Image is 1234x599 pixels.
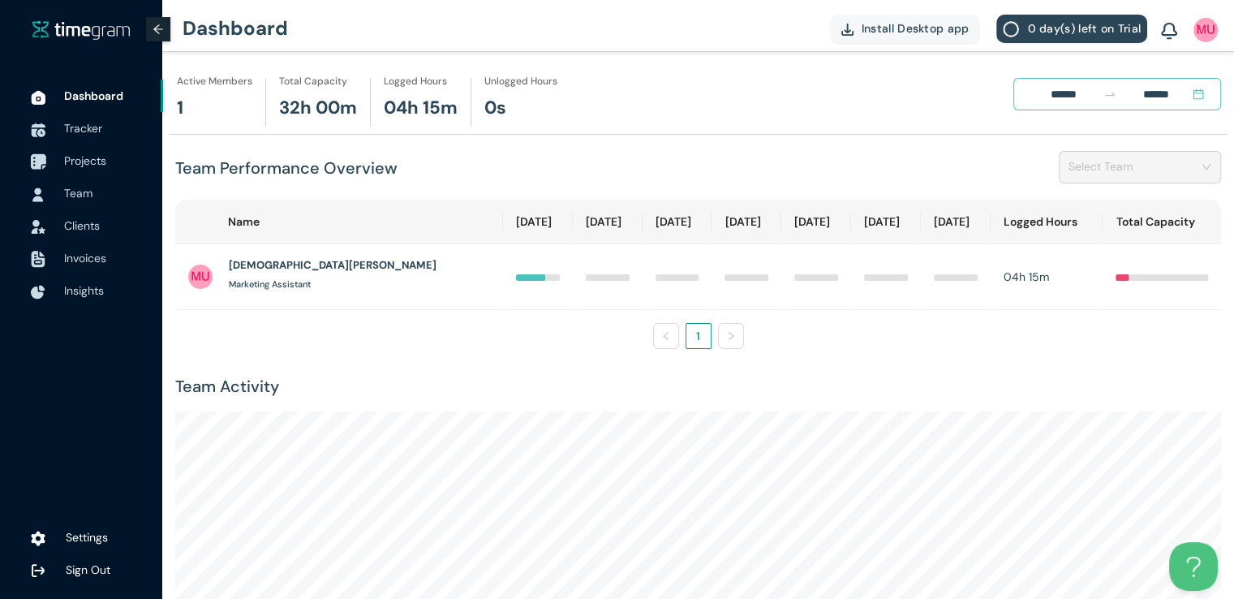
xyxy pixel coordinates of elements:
[279,74,347,89] h1: Total Capacity
[830,15,981,43] button: Install Desktop app
[1103,88,1116,101] span: to
[32,19,130,40] a: timegram
[64,186,92,200] span: Team
[64,153,106,168] span: Projects
[1193,18,1218,42] img: UserIcon
[175,156,398,181] h1: Team Performance Overview
[1103,88,1116,101] span: swap-right
[851,200,921,244] th: [DATE]
[718,323,744,349] li: Next Page
[726,331,736,341] span: right
[1161,23,1177,41] img: BellIcon
[921,200,991,244] th: [DATE]
[64,251,106,265] span: Invoices
[64,88,123,103] span: Dashboard
[32,20,130,40] img: timegram
[1103,200,1221,244] th: Total Capacity
[1169,542,1218,591] iframe: Toggle Customer Support
[573,200,643,244] th: [DATE]
[177,74,252,89] h1: Active Members
[175,200,503,244] th: Name
[1004,268,1090,286] div: 04h 15m
[643,200,712,244] th: [DATE]
[31,123,45,137] img: TimeTrackerIcon
[229,257,436,274] h1: [DEMOGRAPHIC_DATA][PERSON_NAME]
[384,74,447,89] h1: Logged Hours
[862,19,970,37] span: Install Desktop app
[66,530,108,545] span: Settings
[31,531,45,547] img: settings.78e04af822cf15d41b38c81147b09f22.svg
[31,220,45,234] img: InvoiceIcon
[175,374,1221,399] h1: Team Activity
[31,563,45,578] img: logOut.ca60ddd252d7bab9102ea2608abe0238.svg
[66,562,110,577] span: Sign Out
[188,265,213,289] img: UserIcon
[384,94,458,123] h1: 04h 15m
[484,74,557,89] h1: Unlogged Hours
[31,90,45,105] img: DashboardIcon
[686,324,711,348] a: 1
[279,94,357,123] h1: 32h 00m
[686,323,712,349] li: 1
[503,200,573,244] th: [DATE]
[31,251,45,268] img: InvoiceIcon
[653,323,679,349] button: left
[712,200,781,244] th: [DATE]
[64,218,100,233] span: Clients
[484,94,506,123] h1: 0s
[653,323,679,349] li: Previous Page
[31,187,45,202] img: UserIcon
[183,4,288,53] h1: Dashboard
[177,94,183,123] h1: 1
[781,200,851,244] th: [DATE]
[991,200,1103,244] th: Logged Hours
[718,323,744,349] button: right
[1027,19,1141,37] span: 0 day(s) left on Trial
[996,15,1147,43] button: 0 day(s) left on Trial
[30,154,46,170] img: ProjectIcon
[153,24,164,35] span: arrow-left
[229,278,311,291] h1: Marketing Assistant
[661,331,671,341] span: left
[31,285,45,299] img: InsightsIcon
[64,283,104,298] span: Insights
[841,24,853,36] img: DownloadApp
[64,121,102,136] span: Tracker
